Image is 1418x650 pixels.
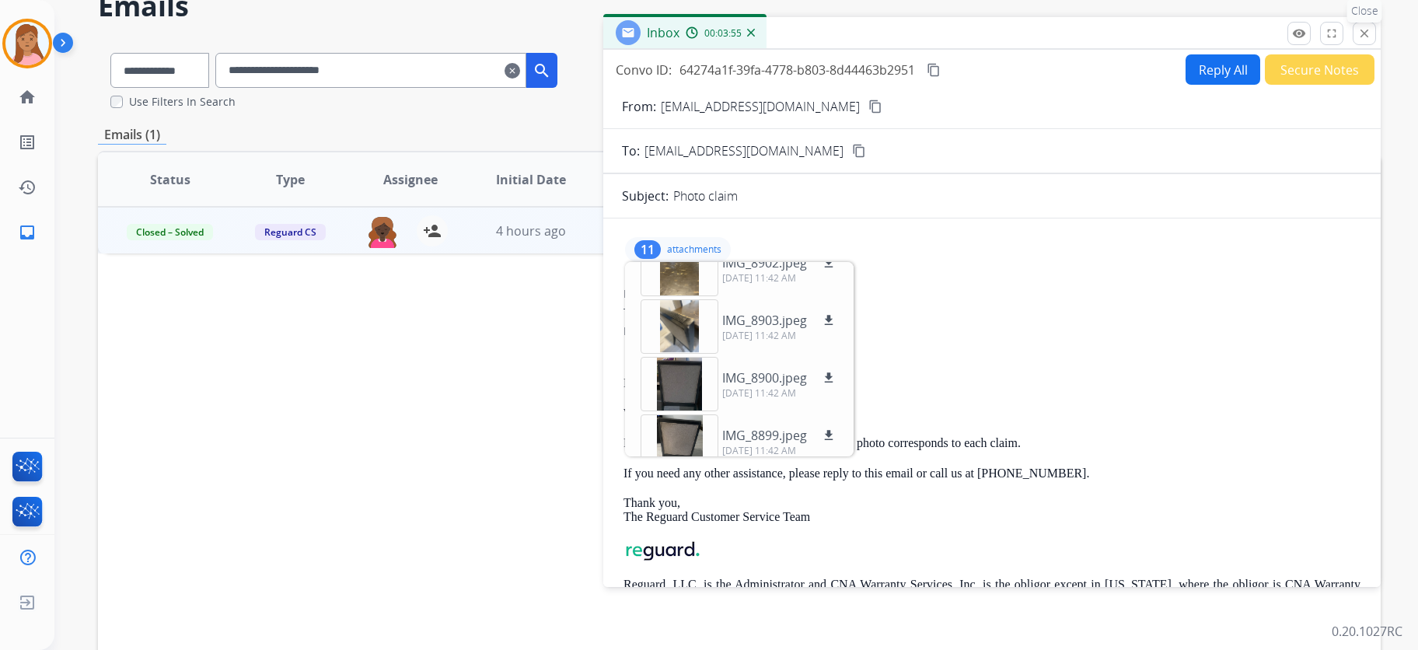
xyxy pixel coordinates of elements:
[533,61,551,80] mat-icon: search
[623,407,1360,421] p: We have identified multiple claims.
[667,243,721,256] p: attachments
[622,97,656,116] p: From:
[661,97,860,116] p: [EMAIL_ADDRESS][DOMAIN_NAME]
[868,100,882,114] mat-icon: content_copy
[647,24,679,41] span: Inbox
[1357,26,1371,40] mat-icon: close
[623,578,1360,606] p: Reguard, LLC. is the Administrator and CNA Warranty Services, Inc. is the obligor except in [US_S...
[722,330,838,342] p: [DATE] 11:42 AM
[822,371,836,385] mat-icon: download
[644,142,843,160] span: [EMAIL_ADDRESS][DOMAIN_NAME]
[1186,54,1260,85] button: Reply All
[623,323,1360,339] div: Date:
[623,436,1360,450] p: Please provide new photos and indicate which photo corresponds to each claim.
[722,369,807,387] p: IMG_8900.jpeg
[722,272,838,285] p: [DATE] 11:42 AM
[18,88,37,107] mat-icon: home
[1332,622,1402,641] p: 0.20.1027RC
[722,445,838,457] p: [DATE] 11:42 AM
[623,467,1360,481] p: If you need any other assistance, please reply to this email or call us at [PHONE_NUMBER].
[383,170,438,189] span: Assignee
[622,187,669,205] p: Subject:
[255,224,326,240] span: Reguard CS
[18,223,37,242] mat-icon: inbox
[722,311,807,330] p: IMG_8903.jpeg
[722,426,807,445] p: IMG_8899.jpeg
[822,256,836,270] mat-icon: download
[927,63,941,77] mat-icon: content_copy
[18,178,37,197] mat-icon: history
[673,187,738,205] p: Photo claim
[505,61,520,80] mat-icon: clear
[679,61,915,79] span: 64274a1f-39fa-4778-b803-8d44463b2951
[98,125,166,145] p: Emails (1)
[1353,22,1376,45] button: Close
[616,61,672,79] p: Convo ID:
[276,170,305,189] span: Type
[5,22,49,65] img: avatar
[822,428,836,442] mat-icon: download
[423,222,442,240] mat-icon: person_add
[704,27,742,40] span: 00:03:55
[622,142,640,160] p: To:
[623,540,701,562] img: Reguard+Logotype+Color_WBG_S.png
[852,144,866,158] mat-icon: content_copy
[129,94,236,110] label: Use Filters In Search
[150,170,190,189] span: Status
[634,240,661,259] div: 11
[822,313,836,327] mat-icon: download
[127,224,213,240] span: Closed – Solved
[367,215,398,248] img: agent-avatar
[623,286,1360,302] div: From:
[496,222,566,239] span: 4 hours ago
[722,253,807,272] p: IMG_8902.jpeg
[1265,54,1374,85] button: Secure Notes
[1325,26,1339,40] mat-icon: fullscreen
[623,496,1360,525] p: Thank you, The Reguard Customer Service Team
[623,376,1360,390] p: Hello [PERSON_NAME],
[623,305,1360,320] div: To:
[496,170,566,189] span: Initial Date
[722,387,838,400] p: [DATE] 11:42 AM
[1292,26,1306,40] mat-icon: remove_red_eye
[18,133,37,152] mat-icon: list_alt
